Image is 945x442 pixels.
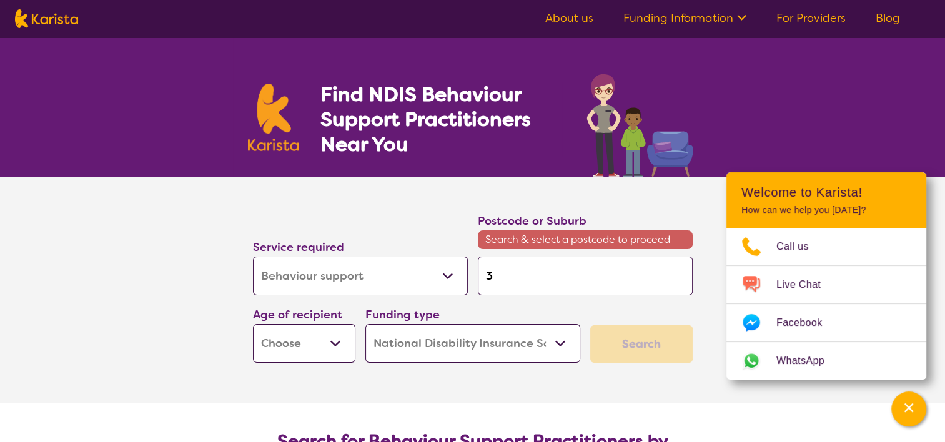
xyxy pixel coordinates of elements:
a: Web link opens in a new tab. [726,342,926,380]
span: Facebook [776,313,837,332]
button: Channel Menu [891,391,926,426]
label: Service required [253,240,344,255]
label: Age of recipient [253,307,342,322]
p: How can we help you [DATE]? [741,205,911,215]
ul: Choose channel [726,228,926,380]
img: Karista logo [248,84,299,151]
div: Channel Menu [726,172,926,380]
span: WhatsApp [776,351,839,370]
h2: Welcome to Karista! [741,185,911,200]
a: Funding Information [623,11,746,26]
a: About us [545,11,593,26]
span: Live Chat [776,275,836,294]
h1: Find NDIS Behaviour Support Practitioners Near You [320,82,562,157]
a: Blog [876,11,900,26]
a: For Providers [776,11,846,26]
label: Funding type [365,307,440,322]
span: Search & select a postcode to proceed [478,230,693,249]
img: Karista logo [15,9,78,28]
label: Postcode or Suburb [478,214,586,228]
img: behaviour-support [583,67,698,177]
input: Type [478,257,693,295]
span: Call us [776,237,824,256]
